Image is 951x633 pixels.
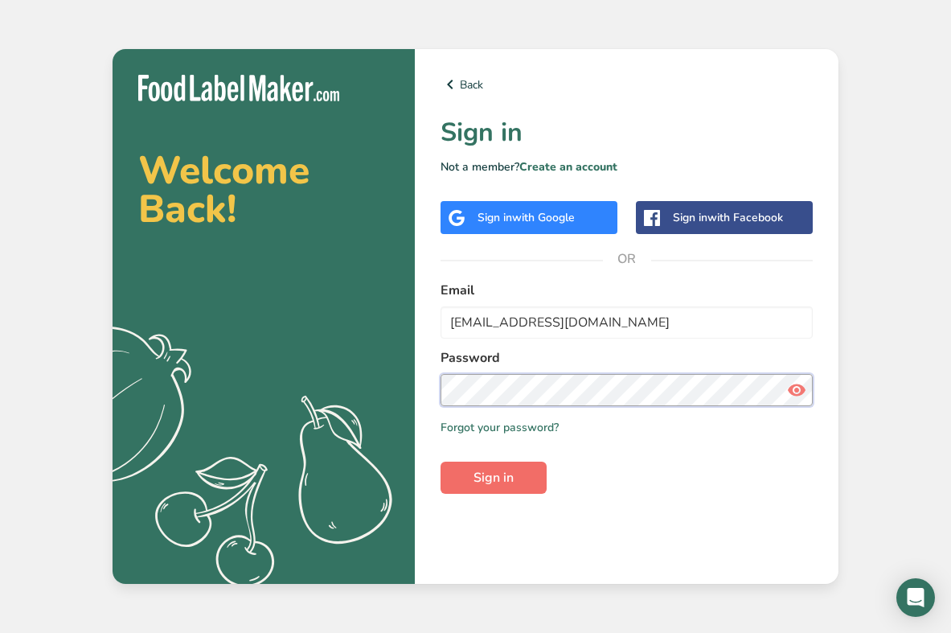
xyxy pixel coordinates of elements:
div: Sign in [673,209,783,226]
button: Sign in [441,462,547,494]
a: Create an account [519,159,617,175]
span: OR [603,235,651,283]
img: Food Label Maker [138,75,339,101]
span: with Google [512,210,575,225]
p: Not a member? [441,158,813,175]
a: Back [441,75,813,94]
label: Password [441,348,813,368]
div: Open Intercom Messenger [896,578,935,617]
a: Forgot your password? [441,419,559,436]
input: Enter Your Email [441,306,813,339]
h2: Welcome Back! [138,151,389,228]
label: Email [441,281,813,300]
div: Sign in [478,209,575,226]
span: with Facebook [707,210,783,225]
span: Sign in [473,468,514,487]
h1: Sign in [441,113,813,152]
